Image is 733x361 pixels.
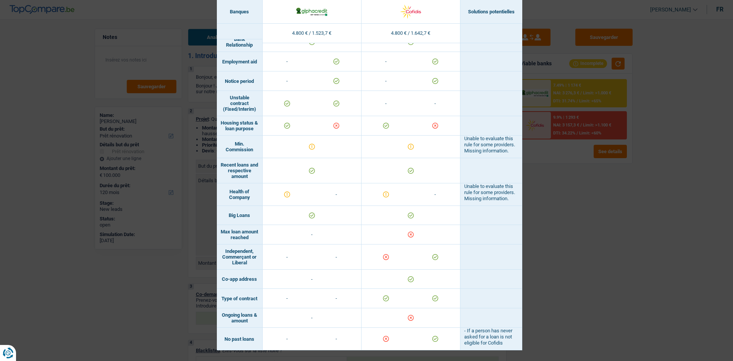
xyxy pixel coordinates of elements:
td: - [312,244,361,269]
td: Notice period [217,71,263,91]
img: AlphaCredit [295,6,328,16]
td: - [263,52,312,71]
td: - [263,244,312,269]
td: Ongoing loans & amount [217,308,263,328]
td: - [362,71,411,91]
td: Unstable contract (Fixed/Interim) [217,91,263,116]
td: Health of Company [217,183,263,206]
td: - [263,270,362,289]
td: Max loan amount reached [217,225,263,244]
td: Co-app address [217,270,263,289]
td: Big Loans [217,206,263,225]
td: Independent, Commerçant or Liberal [217,244,263,270]
td: - [411,91,460,116]
td: Bank Relationship [217,32,263,52]
td: - [312,289,361,308]
img: Cofidis [394,3,427,20]
td: - [312,183,361,206]
td: - [263,308,362,328]
td: Recent loans and respective amount [217,158,263,183]
td: - [263,328,312,350]
td: Unable to evaluate this rule for some providers. Missing information. [460,183,522,206]
td: - [362,91,411,116]
td: Type of contract [217,289,263,308]
td: 4.800 € / 1.642,7 € [362,24,460,43]
td: Employment aid [217,52,263,71]
td: - If a person has never asked for a loan is not eligible for Cofidis [460,328,522,350]
td: Housing status & loan purpose [217,116,263,136]
td: - [362,52,411,71]
td: - [263,71,312,91]
td: - [263,225,362,244]
td: No past loans [217,328,263,350]
td: Min. Commission [217,136,263,158]
td: - [312,328,361,350]
td: 4.800 € / 1.523,7 € [263,24,362,43]
td: - [263,289,312,308]
td: - [411,183,460,206]
td: Unable to evaluate this rule for some providers. Missing information. [460,136,522,158]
